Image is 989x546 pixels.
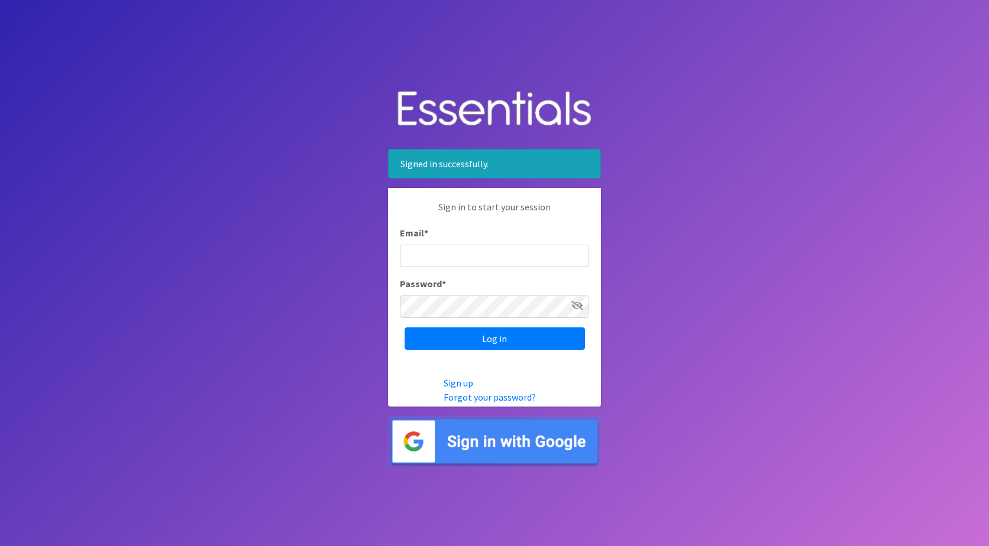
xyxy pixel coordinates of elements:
[444,391,536,403] a: Forgot your password?
[388,149,601,178] div: Signed in successfully.
[442,278,446,290] abbr: required
[444,377,473,389] a: Sign up
[388,79,601,140] img: Human Essentials
[400,200,589,226] p: Sign in to start your session
[400,277,446,291] label: Password
[388,416,601,467] img: Sign in with Google
[424,227,428,239] abbr: required
[405,327,585,350] input: Log in
[400,226,428,240] label: Email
